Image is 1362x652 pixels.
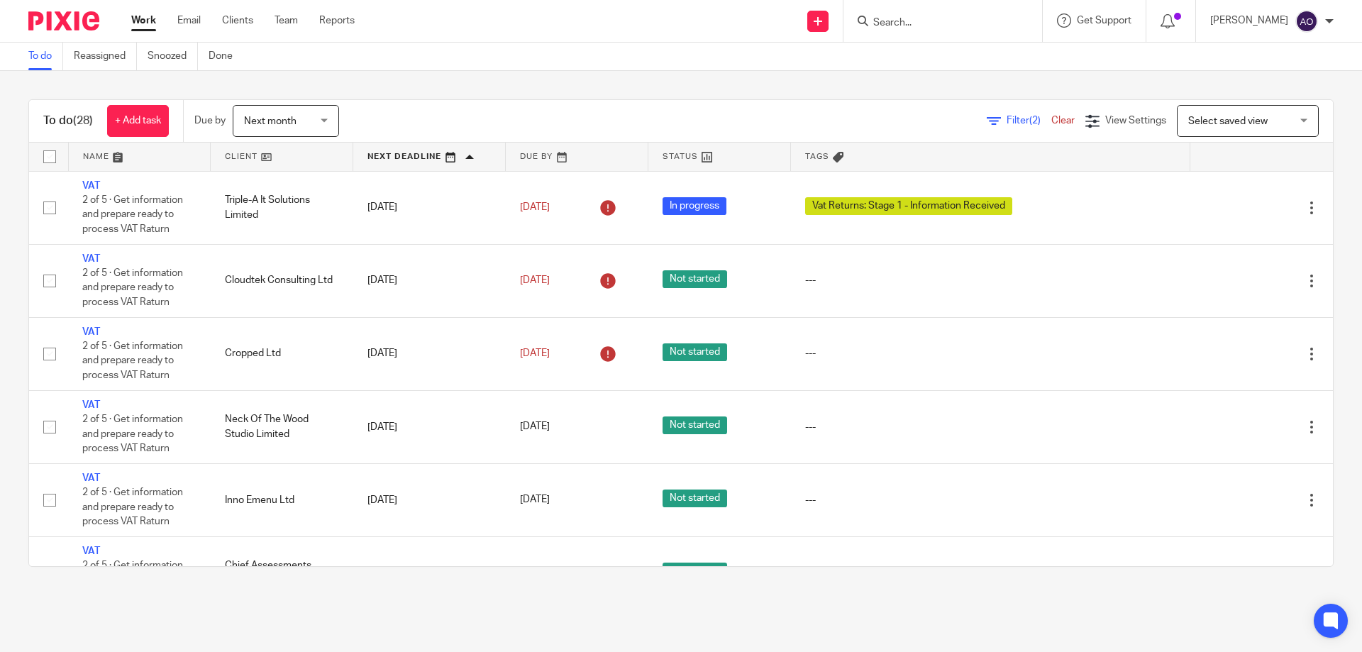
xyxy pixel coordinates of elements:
span: (2) [1029,116,1041,126]
a: VAT [82,400,100,410]
a: VAT [82,546,100,556]
td: Chief Assessments Limited [211,536,353,609]
div: --- [805,566,1176,580]
span: Select saved view [1188,116,1268,126]
span: Next month [244,116,297,126]
span: Get Support [1077,16,1131,26]
a: Reports [319,13,355,28]
span: 2 of 5 · Get information and prepare ready to process VAT Raturn [82,195,183,234]
img: svg%3E [1295,10,1318,33]
span: Not started [663,416,727,434]
a: VAT [82,254,100,264]
a: Clients [222,13,253,28]
span: Not started [663,490,727,507]
a: To do [28,43,63,70]
span: (28) [73,115,93,126]
span: Tags [805,153,829,160]
a: Reassigned [74,43,137,70]
span: 2 of 5 · Get information and prepare ready to process VAT Raturn [82,560,183,599]
a: + Add task [107,105,169,137]
a: VAT [82,181,100,191]
div: --- [805,346,1176,360]
span: 2 of 5 · Get information and prepare ready to process VAT Raturn [82,414,183,453]
a: Work [131,13,156,28]
input: Search [872,17,1000,30]
td: [DATE] [353,171,506,244]
span: View Settings [1105,116,1166,126]
td: [DATE] [353,317,506,390]
img: Pixie [28,11,99,31]
h1: To do [43,114,93,128]
span: [DATE] [520,422,550,432]
div: --- [805,493,1176,507]
a: VAT [82,327,100,337]
a: Email [177,13,201,28]
td: Cloudtek Consulting Ltd [211,244,353,317]
a: VAT [82,473,100,483]
td: [DATE] [353,244,506,317]
div: --- [805,420,1176,434]
span: [DATE] [520,495,550,505]
a: Snoozed [148,43,198,70]
td: [DATE] [353,463,506,536]
td: Triple-A It Solutions Limited [211,171,353,244]
a: Clear [1051,116,1075,126]
span: 2 of 5 · Get information and prepare ready to process VAT Raturn [82,341,183,380]
td: [DATE] [353,390,506,463]
a: Team [275,13,298,28]
div: --- [805,273,1176,287]
span: Not started [663,563,727,580]
p: Due by [194,114,226,128]
span: Filter [1007,116,1051,126]
span: [DATE] [520,275,550,285]
span: 2 of 5 · Get information and prepare ready to process VAT Raturn [82,268,183,307]
p: [PERSON_NAME] [1210,13,1288,28]
span: [DATE] [520,202,550,212]
span: Not started [663,343,727,361]
span: 2 of 5 · Get information and prepare ready to process VAT Raturn [82,487,183,526]
td: Inno Emenu Ltd [211,463,353,536]
span: Vat Returns: Stage 1 - Information Received [805,197,1012,215]
td: Neck Of The Wood Studio Limited [211,390,353,463]
span: [DATE] [520,348,550,358]
a: Done [209,43,243,70]
td: [DATE] [353,536,506,609]
span: In progress [663,197,726,215]
span: Not started [663,270,727,288]
td: Cropped Ltd [211,317,353,390]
